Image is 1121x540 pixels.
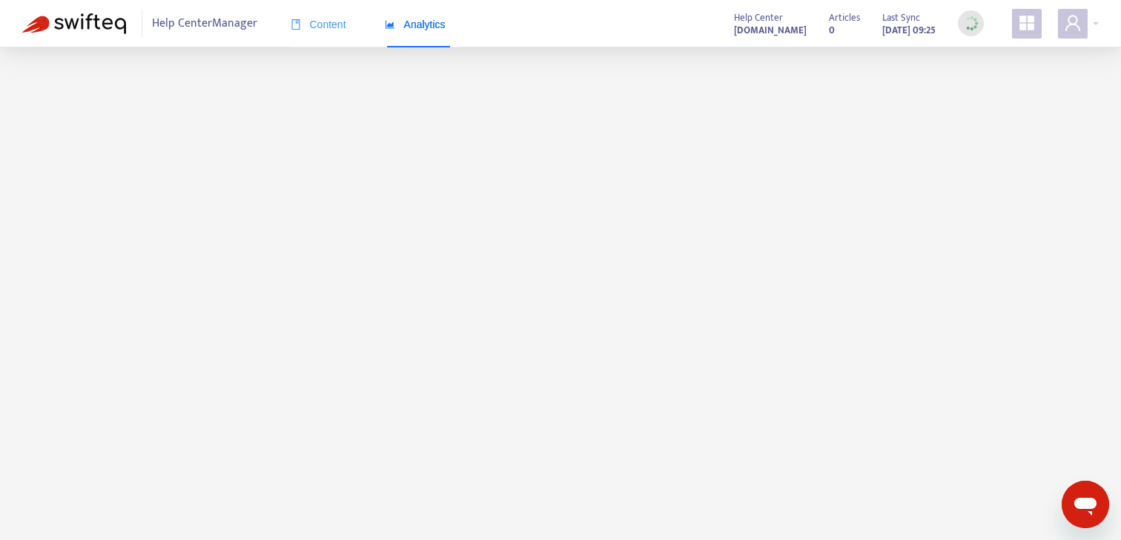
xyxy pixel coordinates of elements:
[962,14,980,33] img: sync_loading.0b5143dde30e3a21642e.gif
[22,13,126,34] img: Swifteq
[291,19,301,30] span: book
[1062,481,1109,528] iframe: Button to launch messaging window, conversation in progress
[385,19,395,30] span: area-chart
[882,10,920,26] span: Last Sync
[1018,14,1036,32] span: appstore
[291,19,346,30] span: Content
[734,21,807,39] a: [DOMAIN_NAME]
[829,10,860,26] span: Articles
[829,22,835,39] strong: 0
[152,10,257,38] span: Help Center Manager
[734,22,807,39] strong: [DOMAIN_NAME]
[882,22,936,39] strong: [DATE] 09:25
[734,10,783,26] span: Help Center
[1064,14,1082,32] span: user
[385,19,446,30] span: Analytics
